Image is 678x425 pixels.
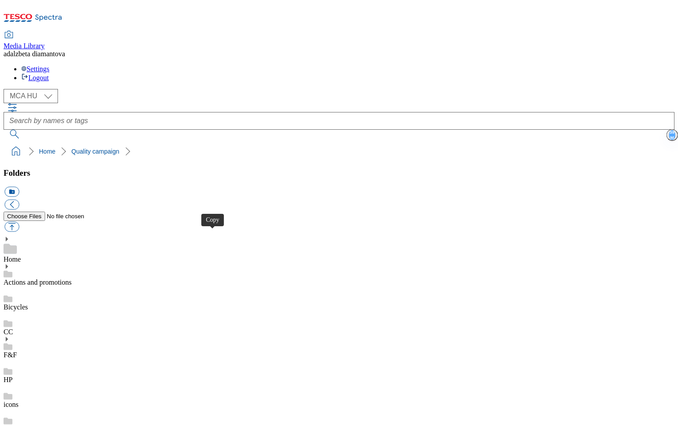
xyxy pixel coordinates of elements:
[4,328,13,336] a: CC
[4,376,12,383] a: HP
[4,303,28,311] a: Bicycles
[21,74,49,81] a: Logout
[4,351,17,359] a: F&F
[4,278,72,286] a: Actions and promotions
[4,255,21,263] a: Home
[10,50,65,58] span: alzbeta diamantova
[4,31,45,50] a: Media Library
[71,148,119,155] a: Quality campaign
[21,65,50,73] a: Settings
[4,401,19,408] a: icons
[4,112,674,130] input: Search by names or tags
[4,42,45,50] span: Media Library
[4,50,10,58] span: ad
[9,144,23,158] a: home
[4,168,674,178] h3: Folders
[4,143,674,160] nav: breadcrumb
[39,148,55,155] a: Home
